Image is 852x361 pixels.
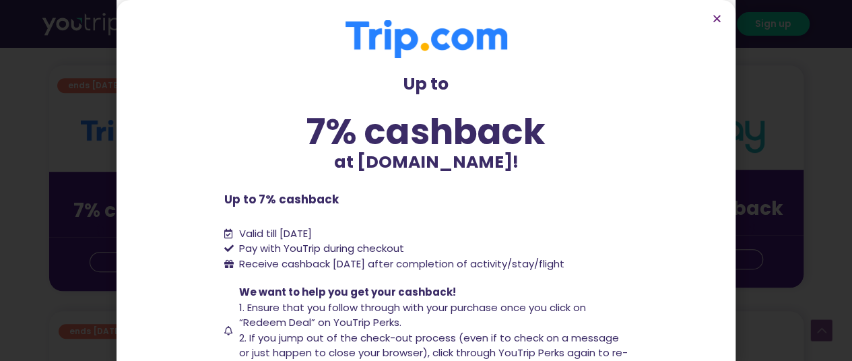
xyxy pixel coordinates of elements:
[239,300,586,330] span: 1. Ensure that you follow through with your purchase once you click on “Redeem Deal” on YouTrip P...
[712,13,722,24] a: Close
[224,150,628,175] p: at [DOMAIN_NAME]!
[224,71,628,97] p: Up to
[239,285,456,299] span: We want to help you get your cashback!
[236,241,404,257] span: Pay with YouTrip during checkout
[239,257,564,271] span: Receive cashback [DATE] after completion of activity/stay/flight
[224,191,339,207] b: Up to 7% cashback
[224,114,628,150] div: 7% cashback
[239,226,312,240] span: Valid till [DATE]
